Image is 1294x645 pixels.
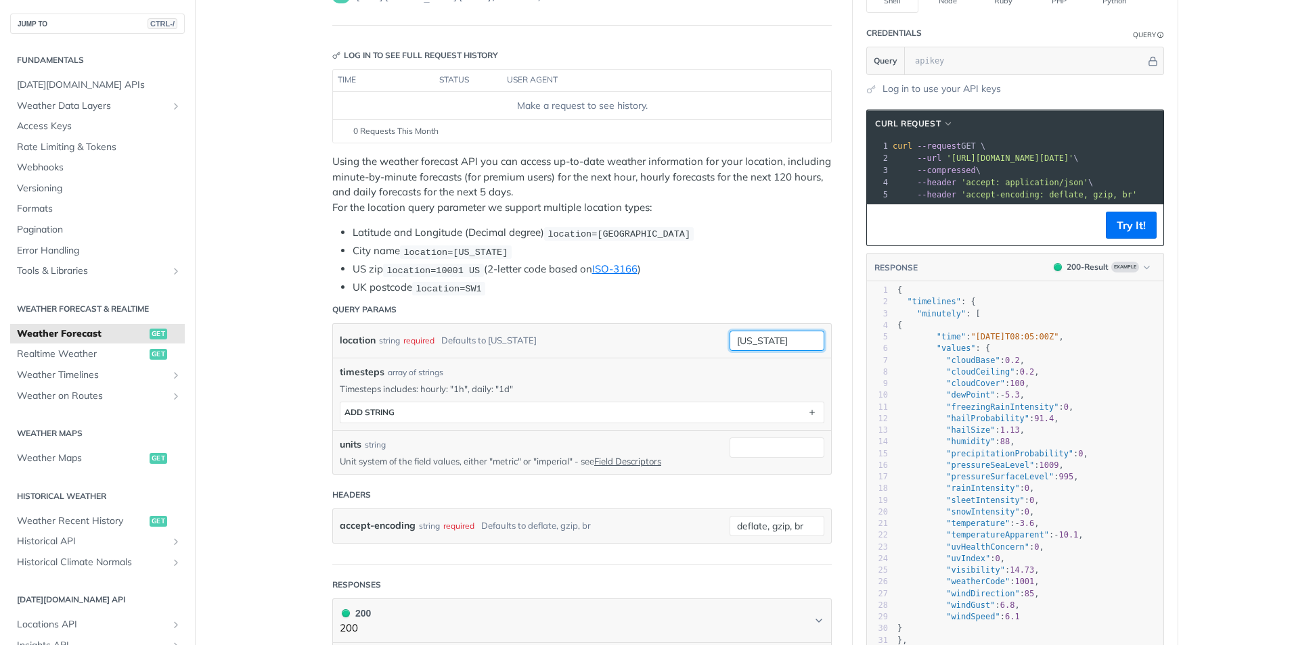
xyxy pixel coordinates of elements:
[340,437,361,452] label: units
[332,489,371,501] div: Headers
[946,496,1025,505] span: "sleetIntensity"
[867,152,890,164] div: 2
[946,402,1058,412] span: "freezingRainIntensity"
[946,483,1019,493] span: "rainIntensity"
[893,166,981,175] span: \
[1054,530,1058,540] span: -
[961,190,1137,199] span: 'accept-encoding: deflate, gzip, br'
[946,414,1029,423] span: "hailProbability"
[946,449,1073,458] span: "precipitationProbability"
[17,264,167,278] span: Tools & Libraries
[897,379,1029,388] span: : ,
[946,379,1005,388] span: "cloudCover"
[961,178,1088,187] span: 'accept: application/json'
[1005,356,1020,365] span: 0.2
[171,536,181,547] button: Show subpages for Historical API
[867,553,888,565] div: 24
[893,141,912,151] span: curl
[481,516,591,535] div: Defaults to deflate, gzip, br
[867,47,905,74] button: Query
[171,266,181,277] button: Show subpages for Tools & Libraries
[897,343,990,353] span: : {
[1040,460,1059,470] span: 1009
[10,14,185,34] button: JUMP TOCTRL-/
[1034,414,1054,423] span: 91.4
[10,116,185,137] a: Access Keys
[917,141,961,151] span: --request
[897,589,1040,598] span: : ,
[1000,425,1020,435] span: 1.13
[10,531,185,552] a: Historical APIShow subpages for Historical API
[148,18,177,29] span: CTRL-/
[1047,260,1157,274] button: 200200-ResultExample
[917,178,956,187] span: --header
[867,378,888,389] div: 9
[867,518,888,529] div: 21
[17,327,146,341] span: Weather Forecast
[867,483,888,494] div: 18
[10,199,185,219] a: Formats
[10,96,185,116] a: Weather Data LayersShow subpages for Weather Data Layers
[1106,212,1157,239] button: Try It!
[1014,519,1019,528] span: -
[866,27,922,39] div: Credentials
[946,437,995,446] span: "humidity"
[1054,263,1062,271] span: 200
[10,220,185,240] a: Pagination
[897,483,1034,493] span: : ,
[897,472,1078,481] span: : ,
[340,516,416,535] label: accept-encoding
[946,565,1005,575] span: "visibility"
[10,427,185,439] h2: Weather Maps
[867,460,888,471] div: 16
[970,332,1058,341] span: "[DATE]T08:05:00Z"
[416,283,481,293] span: location=SW1
[17,99,167,113] span: Weather Data Layers
[340,606,371,621] div: 200
[340,621,371,636] p: 200
[332,579,381,591] div: Responses
[17,141,181,154] span: Rate Limiting & Tokens
[17,618,167,631] span: Locations API
[10,261,185,281] a: Tools & LibrariesShow subpages for Tools & Libraries
[340,383,824,395] p: Timesteps includes: hourly: "1h", daily: "1d"
[937,343,976,353] span: "values"
[867,285,888,296] div: 1
[379,331,400,350] div: string
[946,600,995,610] span: "windGust"
[388,366,443,379] div: array of strings
[403,331,434,350] div: required
[171,619,181,630] button: Show subpages for Locations API
[897,530,1084,540] span: : ,
[150,516,167,527] span: get
[893,141,985,151] span: GET \
[867,471,888,483] div: 17
[813,615,824,626] svg: Chevron
[867,495,888,506] div: 19
[340,365,384,379] span: timesteps
[867,448,888,460] div: 15
[1020,367,1035,377] span: 0.2
[946,589,1019,598] span: "windDirection"
[946,519,1010,528] span: "temperature"
[867,425,888,436] div: 13
[1064,402,1069,412] span: 0
[443,516,474,535] div: required
[908,47,1146,74] input: apikey
[867,436,888,448] div: 14
[10,344,185,364] a: Realtime Weatherget
[897,565,1040,575] span: : ,
[1058,530,1078,540] span: 10.1
[883,82,1001,96] a: Log in to use your API keys
[1058,472,1073,481] span: 995
[10,386,185,406] a: Weather on RoutesShow subpages for Weather on Routes
[17,244,181,258] span: Error Handling
[874,215,893,235] button: Copy to clipboard
[867,189,890,201] div: 5
[867,366,888,378] div: 8
[340,455,709,467] p: Unit system of the field values, either "metric" or "imperial" - see
[386,265,480,275] span: location=10001 US
[867,140,890,152] div: 1
[171,101,181,112] button: Show subpages for Weather Data Layers
[897,542,1044,552] span: : ,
